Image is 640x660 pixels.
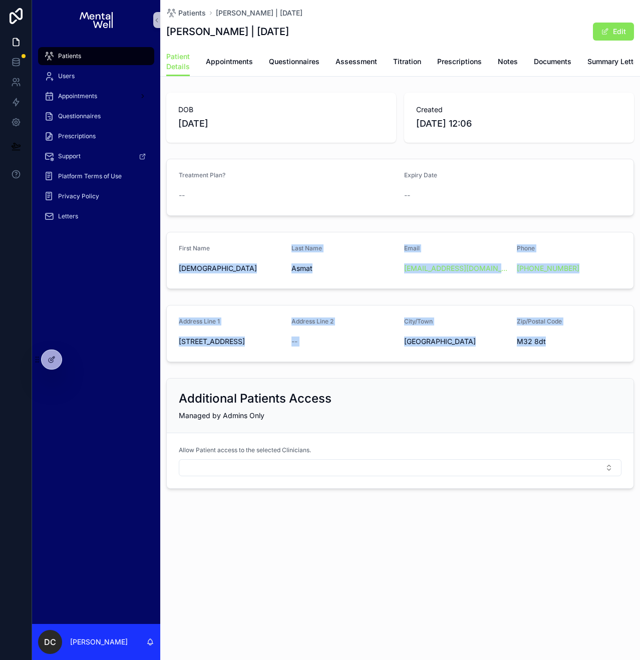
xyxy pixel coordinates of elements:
span: Assessment [336,57,377,67]
span: Address Line 2 [291,317,334,325]
span: Platform Terms of Use [58,172,122,180]
a: Patient Details [166,48,190,77]
span: Treatment Plan? [179,171,225,179]
span: [DEMOGRAPHIC_DATA] [179,263,283,273]
a: Users [38,67,154,85]
a: Questionnaires [38,107,154,125]
span: Last Name [291,244,322,252]
span: Questionnaires [58,112,101,120]
span: Notes [498,57,518,67]
p: [PERSON_NAME] [70,637,128,647]
span: Managed by Admins Only [179,411,264,420]
span: [GEOGRAPHIC_DATA] [404,337,509,347]
span: DC [44,636,56,648]
span: Patients [178,8,206,18]
button: Select Button [179,459,621,476]
span: Patient Details [166,52,190,72]
span: Questionnaires [269,57,319,67]
span: Support [58,152,81,160]
span: Phone [517,244,535,252]
span: Email [404,244,420,252]
a: [PERSON_NAME] | [DATE] [216,8,302,18]
span: -- [179,190,185,200]
span: -- [404,190,410,200]
h1: [PERSON_NAME] | [DATE] [166,25,289,39]
span: -- [291,337,297,347]
button: Edit [593,23,634,41]
span: Titration [393,57,421,67]
a: [PHONE_NUMBER] [517,263,579,273]
a: Support [38,147,154,165]
span: Zip/Postal Code [517,317,562,325]
a: Questionnaires [269,53,319,73]
span: Asmat [291,263,396,273]
span: First Name [179,244,210,252]
span: [DATE] [178,117,384,131]
a: Appointments [206,53,253,73]
a: Appointments [38,87,154,105]
a: Patients [38,47,154,65]
span: [STREET_ADDRESS] [179,337,283,347]
h2: Additional Patients Access [179,391,332,407]
a: Platform Terms of Use [38,167,154,185]
span: Prescriptions [437,57,482,67]
span: Appointments [58,92,97,100]
span: Documents [534,57,571,67]
a: Patients [166,8,206,18]
a: Letters [38,207,154,225]
span: Letters [58,212,78,220]
a: [EMAIL_ADDRESS][DOMAIN_NAME] [404,263,509,273]
span: Address Line 1 [179,317,220,325]
span: Created [416,105,622,115]
img: App logo [80,12,112,28]
a: Prescriptions [38,127,154,145]
a: Privacy Policy [38,187,154,205]
div: scrollable content [32,40,160,238]
span: Users [58,72,75,80]
a: Titration [393,53,421,73]
a: Assessment [336,53,377,73]
span: DOB [178,105,384,115]
span: [DATE] 12:06 [416,117,622,131]
span: Expiry Date [404,171,437,179]
a: Documents [534,53,571,73]
span: City/Town [404,317,433,325]
span: Appointments [206,57,253,67]
span: M32 8dt [517,337,621,347]
span: Patients [58,52,81,60]
a: Prescriptions [437,53,482,73]
span: Allow Patient access to the selected Clinicians. [179,446,311,454]
a: Notes [498,53,518,73]
span: Privacy Policy [58,192,99,200]
span: Prescriptions [58,132,96,140]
